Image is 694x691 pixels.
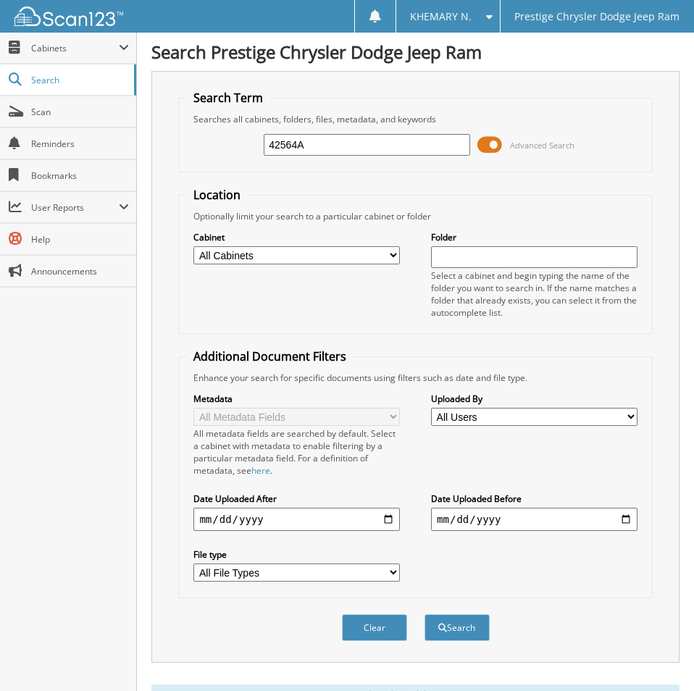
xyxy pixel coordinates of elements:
span: Scan [31,106,129,118]
input: start [193,508,399,531]
label: Uploaded By [431,393,637,405]
div: Optionally limit your search to a particular cabinet or folder [186,210,644,222]
div: Enhance your search for specific documents using filters such as date and file type. [186,372,644,384]
button: Search [425,614,490,641]
img: scan123-logo-white.svg [14,7,123,26]
label: Folder [431,231,637,243]
span: Help [31,233,129,246]
label: File type [193,548,399,561]
label: Metadata [193,393,399,405]
legend: Search Term [186,90,270,106]
button: Clear [342,614,407,641]
label: Date Uploaded After [193,493,399,505]
div: Searches all cabinets, folders, files, metadata, and keywords [186,113,644,125]
span: Reminders [31,138,129,150]
input: end [431,508,637,531]
span: Search [31,74,127,86]
span: User Reports [31,201,119,214]
a: here [251,464,270,477]
span: Advanced Search [510,140,574,151]
div: Select a cabinet and begin typing the name of the folder you want to search in. If the name match... [431,269,637,319]
span: Bookmarks [31,169,129,182]
label: Date Uploaded Before [431,493,637,505]
span: Cabinets [31,42,119,54]
legend: Location [186,187,248,203]
h1: Search Prestige Chrysler Dodge Jeep Ram [151,40,680,64]
span: KHEMARY N. [410,12,472,21]
legend: Additional Document Filters [186,348,354,364]
span: Prestige Chrysler Dodge Jeep Ram [514,12,680,21]
div: All metadata fields are searched by default. Select a cabinet with metadata to enable filtering b... [193,427,399,477]
span: Announcements [31,265,129,277]
label: Cabinet [193,231,399,243]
